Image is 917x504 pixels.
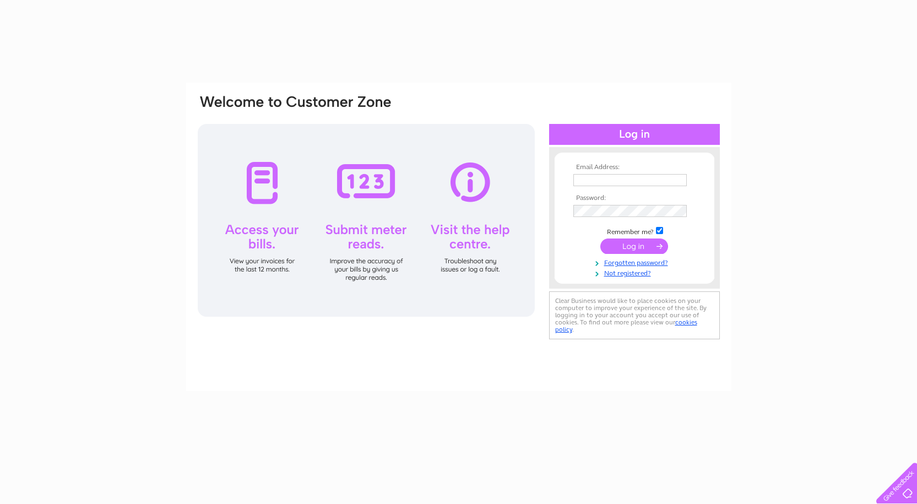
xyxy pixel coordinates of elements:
[571,225,698,236] td: Remember me?
[571,164,698,171] th: Email Address:
[573,267,698,278] a: Not registered?
[549,291,720,339] div: Clear Business would like to place cookies on your computer to improve your experience of the sit...
[555,318,697,333] a: cookies policy
[600,239,668,254] input: Submit
[571,194,698,202] th: Password:
[573,257,698,267] a: Forgotten password?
